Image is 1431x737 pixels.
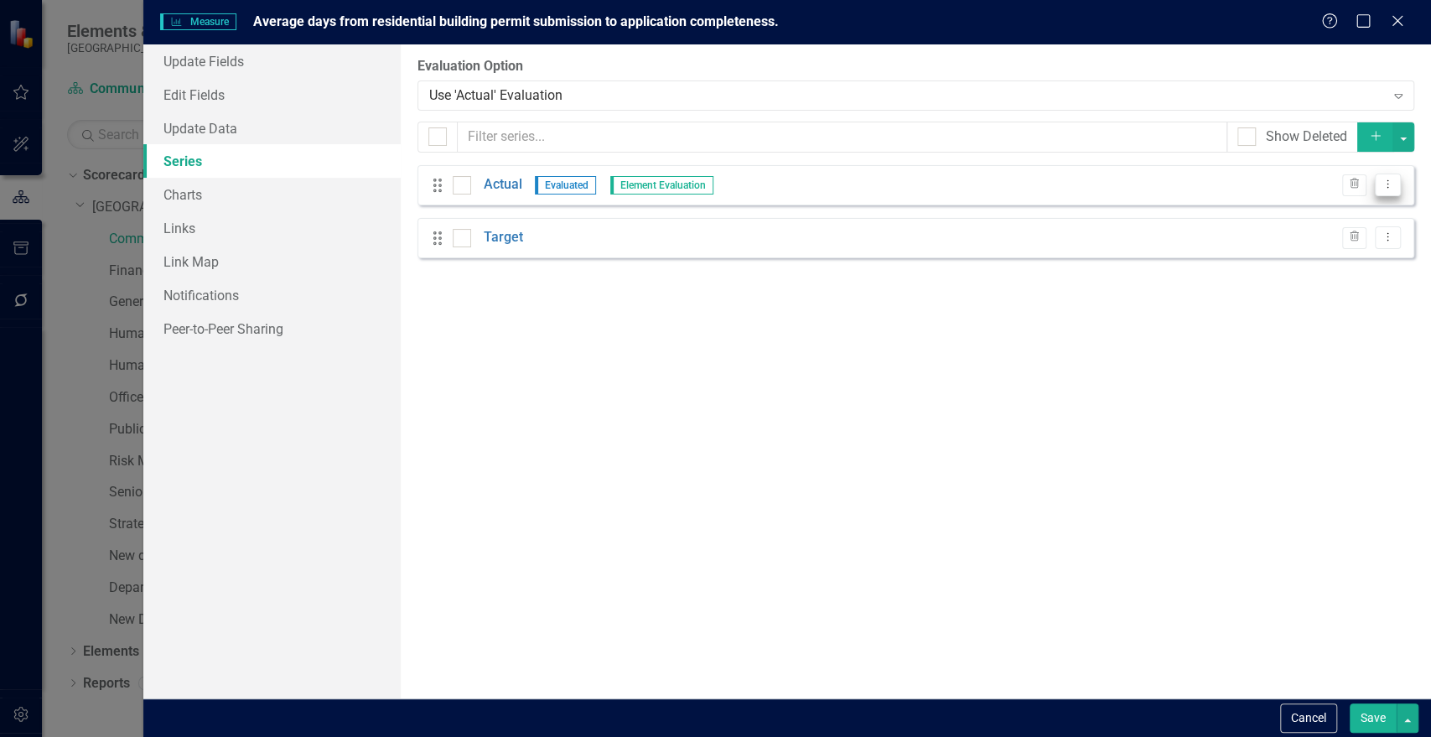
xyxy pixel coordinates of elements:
input: Filter series... [457,122,1227,153]
a: Link Map [143,245,401,278]
a: Charts [143,178,401,211]
a: Series [143,144,401,178]
button: Cancel [1280,703,1337,733]
label: Evaluation Option [417,57,1414,76]
a: Peer-to-Peer Sharing [143,312,401,345]
a: Update Fields [143,44,401,78]
div: Use 'Actual' Evaluation [429,86,1385,105]
a: Target [484,228,523,247]
a: Notifications [143,278,401,312]
a: Links [143,211,401,245]
div: Show Deleted [1266,127,1347,147]
a: Actual [484,175,522,195]
a: Edit Fields [143,78,401,112]
span: Element Evaluation [610,176,713,195]
a: Update Data [143,112,401,145]
span: Evaluated [535,176,596,195]
span: Measure [160,13,236,30]
span: Average days from residential building permit submission to application completeness. [253,13,779,29]
button: Save [1350,703,1397,733]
